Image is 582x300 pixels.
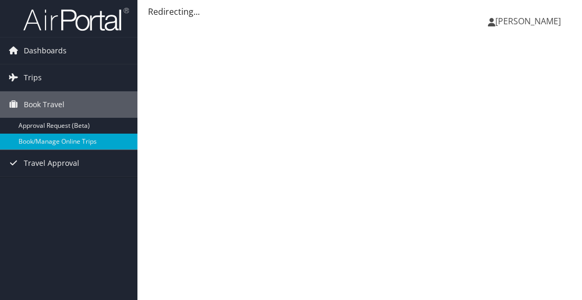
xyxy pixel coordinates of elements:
[24,150,79,176] span: Travel Approval
[24,64,42,91] span: Trips
[23,7,129,32] img: airportal-logo.png
[495,15,561,27] span: [PERSON_NAME]
[148,5,571,18] div: Redirecting...
[24,91,64,118] span: Book Travel
[488,5,571,37] a: [PERSON_NAME]
[24,37,67,64] span: Dashboards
